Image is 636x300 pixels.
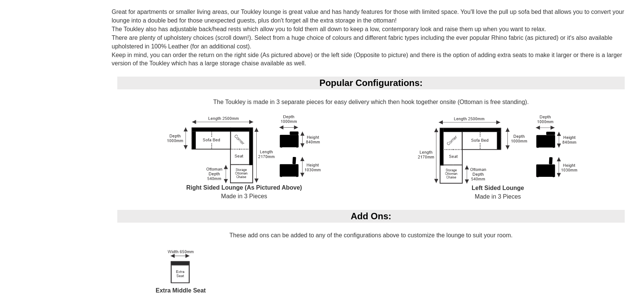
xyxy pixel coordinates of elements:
[418,115,577,184] img: Left Sided Lounge
[186,184,302,191] b: Right Sided Lounge (As Pictured Above)
[112,77,630,210] div: The Toukley is made in 3 separate pieces for easy delivery which then hook together onsite (Ottom...
[117,115,371,210] div: Made in 3 Pieces
[152,248,209,286] img: Middle Seat
[472,185,524,191] b: Left Sided Lounge
[117,210,625,223] div: Add Ons:
[117,77,625,89] div: Popular Configurations:
[167,115,321,184] img: Right Sided Lounge
[371,115,625,210] div: Made in 3 Pieces
[156,287,206,294] b: Extra Middle Seat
